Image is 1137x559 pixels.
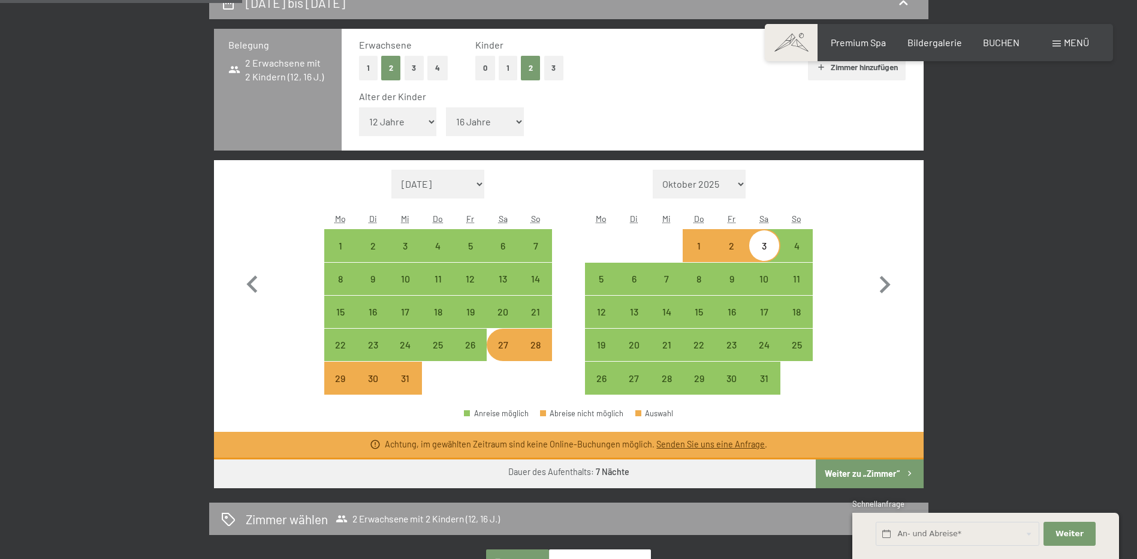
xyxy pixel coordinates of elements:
[464,410,529,417] div: Anreise möglich
[487,329,519,361] div: Anreise nicht möglich
[694,214,704,224] abbr: Donnerstag
[422,329,454,361] div: Anreise möglich
[456,340,485,370] div: 26
[369,214,377,224] abbr: Dienstag
[780,296,813,328] div: Sun Jan 18 2026
[656,439,765,449] a: Senden Sie uns eine Anfrage
[487,329,519,361] div: Sat Dec 27 2025
[650,329,683,361] div: Wed Jan 21 2026
[488,340,518,370] div: 27
[585,329,617,361] div: Anreise möglich
[456,274,485,304] div: 12
[683,296,715,328] div: Thu Jan 15 2026
[683,329,715,361] div: Thu Jan 22 2026
[544,56,564,80] button: 3
[427,56,448,80] button: 4
[499,56,517,80] button: 1
[715,263,747,295] div: Anreise möglich
[748,296,780,328] div: Anreise möglich
[423,340,453,370] div: 25
[423,241,453,271] div: 4
[585,362,617,394] div: Mon Jan 26 2026
[359,90,897,103] div: Alter der Kinder
[684,340,714,370] div: 22
[683,263,715,295] div: Thu Jan 08 2026
[405,56,424,80] button: 3
[357,362,389,394] div: Tue Dec 30 2025
[520,340,550,370] div: 28
[401,214,409,224] abbr: Mittwoch
[683,263,715,295] div: Anreise möglich
[748,229,780,262] div: Anreise möglich
[749,241,779,271] div: 3
[618,296,650,328] div: Tue Jan 13 2026
[715,296,747,328] div: Anreise möglich
[390,241,420,271] div: 3
[748,362,780,394] div: Sat Jan 31 2026
[852,499,904,509] span: Schnellanfrage
[475,39,503,50] span: Kinder
[336,513,500,525] span: 2 Erwachsene mit 2 Kindern (12, 16 J.)
[454,229,487,262] div: Anreise möglich
[358,307,388,337] div: 16
[454,263,487,295] div: Fri Dec 12 2025
[454,229,487,262] div: Fri Dec 05 2025
[716,340,746,370] div: 23
[585,263,617,295] div: Anreise möglich
[715,296,747,328] div: Fri Jan 16 2026
[357,296,389,328] div: Anreise möglich
[715,362,747,394] div: Fri Jan 30 2026
[907,37,962,48] span: Bildergalerie
[782,307,812,337] div: 18
[454,296,487,328] div: Fri Dec 19 2025
[748,329,780,361] div: Anreise möglich
[816,459,923,488] button: Weiter zu „Zimmer“
[519,229,551,262] div: Sun Dec 07 2025
[324,229,357,262] div: Anreise möglich
[1043,522,1095,546] button: Weiter
[618,329,650,361] div: Anreise möglich
[619,374,649,404] div: 27
[585,329,617,361] div: Mon Jan 19 2026
[324,329,357,361] div: Anreise möglich
[475,56,495,80] button: 0
[381,56,401,80] button: 2
[586,340,616,370] div: 19
[618,362,650,394] div: Tue Jan 27 2026
[782,274,812,304] div: 11
[357,229,389,262] div: Anreise möglich
[357,329,389,361] div: Tue Dec 23 2025
[596,467,629,477] b: 7 Nächte
[487,263,519,295] div: Anreise möglich
[422,229,454,262] div: Thu Dec 04 2025
[808,54,906,80] button: Zimmer hinzufügen
[325,307,355,337] div: 15
[228,38,327,52] h3: Belegung
[586,274,616,304] div: 5
[780,296,813,328] div: Anreise möglich
[422,296,454,328] div: Thu Dec 18 2025
[780,329,813,361] div: Anreise möglich
[508,466,629,478] div: Dauer des Aufenthalts:
[715,229,747,262] div: Anreise möglich
[454,329,487,361] div: Fri Dec 26 2025
[585,263,617,295] div: Mon Jan 05 2026
[357,263,389,295] div: Anreise möglich
[531,214,541,224] abbr: Sonntag
[454,329,487,361] div: Anreise möglich
[324,263,357,295] div: Mon Dec 08 2025
[519,329,551,361] div: Sun Dec 28 2025
[325,374,355,404] div: 29
[520,241,550,271] div: 7
[748,263,780,295] div: Anreise möglich
[650,296,683,328] div: Anreise möglich
[650,263,683,295] div: Wed Jan 07 2026
[650,263,683,295] div: Anreise möglich
[423,307,453,337] div: 18
[358,340,388,370] div: 23
[586,307,616,337] div: 12
[357,329,389,361] div: Anreise möglich
[389,362,421,394] div: Wed Dec 31 2025
[389,229,421,262] div: Anreise möglich
[390,274,420,304] div: 10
